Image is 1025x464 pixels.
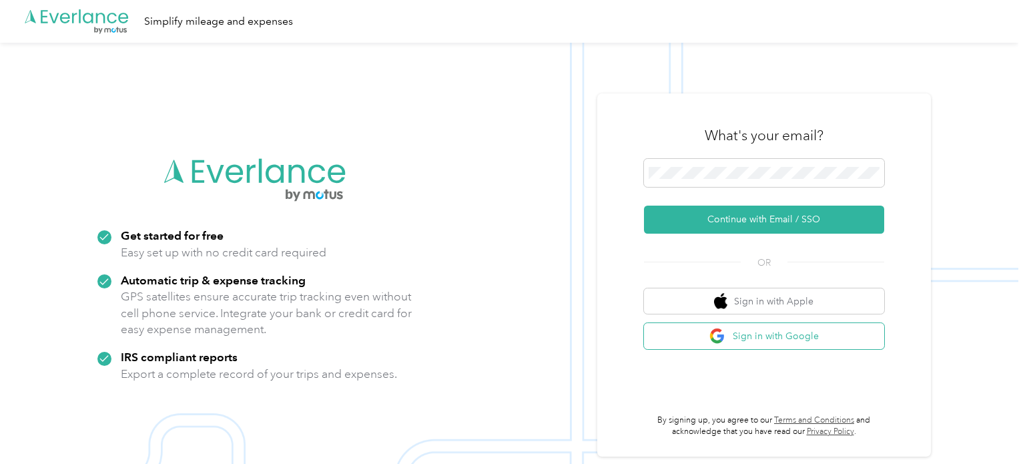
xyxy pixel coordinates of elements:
[774,415,854,425] a: Terms and Conditions
[741,256,787,270] span: OR
[121,273,306,287] strong: Automatic trip & expense tracking
[714,293,727,310] img: apple logo
[644,323,884,349] button: google logoSign in with Google
[121,366,397,383] p: Export a complete record of your trips and expenses.
[144,13,293,30] div: Simplify mileage and expenses
[807,427,854,437] a: Privacy Policy
[644,415,884,438] p: By signing up, you agree to our and acknowledge that you have read our .
[644,206,884,234] button: Continue with Email / SSO
[644,288,884,314] button: apple logoSign in with Apple
[121,228,224,242] strong: Get started for free
[709,328,726,344] img: google logo
[705,126,823,145] h3: What's your email?
[121,350,238,364] strong: IRS compliant reports
[121,288,412,338] p: GPS satellites ensure accurate trip tracking even without cell phone service. Integrate your bank...
[121,244,326,261] p: Easy set up with no credit card required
